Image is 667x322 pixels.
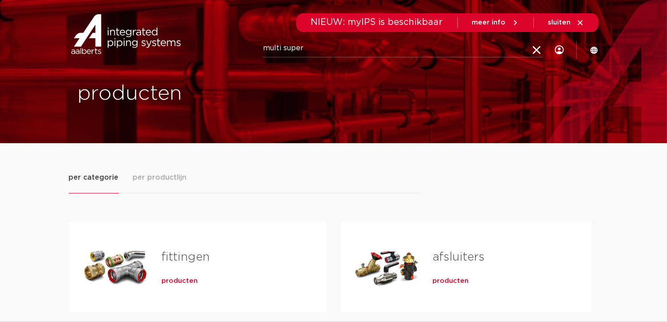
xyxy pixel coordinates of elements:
span: NIEUW: myIPS is beschikbaar [311,18,443,27]
span: sluiten [548,19,571,26]
a: sluiten [548,19,584,27]
span: per categorie [69,172,119,183]
input: zoeken... [263,40,543,57]
a: afsluiters [433,251,485,263]
a: meer info [472,19,519,27]
span: per productlijn [133,172,187,183]
span: meer info [472,19,506,26]
h1: producten [78,80,329,108]
a: producten [433,277,469,286]
a: producten [162,277,198,286]
a: fittingen [162,251,210,263]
